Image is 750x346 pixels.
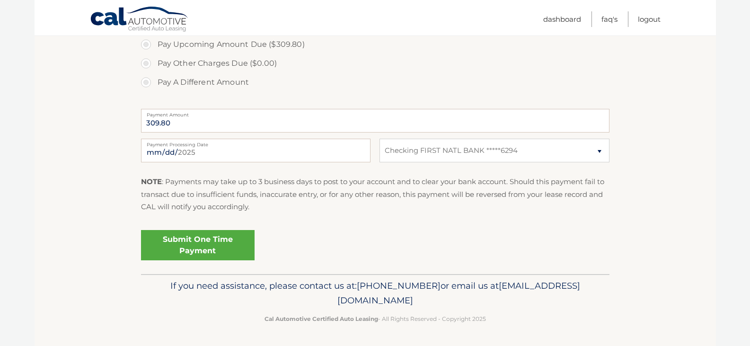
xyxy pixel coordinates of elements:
a: Logout [638,11,661,27]
label: Payment Processing Date [141,139,371,146]
p: : Payments may take up to 3 business days to post to your account and to clear your bank account.... [141,176,609,213]
label: Pay Other Charges Due ($0.00) [141,54,609,73]
a: Dashboard [543,11,581,27]
p: - All Rights Reserved - Copyright 2025 [147,314,603,324]
input: Payment Date [141,139,371,162]
a: Cal Automotive [90,6,189,34]
label: Pay A Different Amount [141,73,609,92]
a: FAQ's [601,11,618,27]
p: If you need assistance, please contact us at: or email us at [147,278,603,309]
input: Payment Amount [141,109,609,133]
span: [PHONE_NUMBER] [357,280,441,291]
strong: Cal Automotive Certified Auto Leasing [265,315,378,322]
strong: NOTE [141,177,162,186]
label: Payment Amount [141,109,609,116]
a: Submit One Time Payment [141,230,255,260]
label: Pay Upcoming Amount Due ($309.80) [141,35,609,54]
